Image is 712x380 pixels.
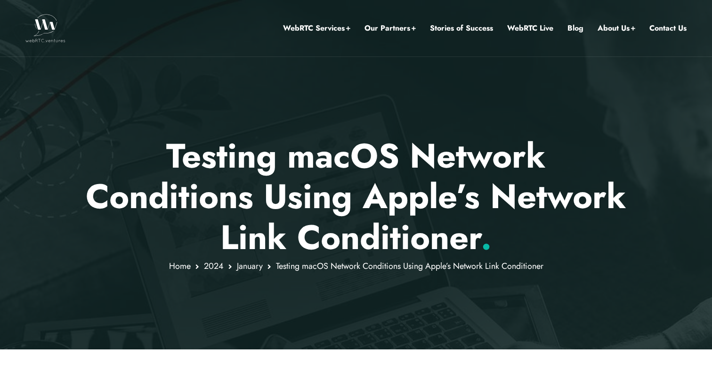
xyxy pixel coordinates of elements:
[204,260,224,272] a: 2024
[481,213,492,262] span: .
[169,260,191,272] a: Home
[237,260,263,272] a: January
[567,22,583,34] a: Blog
[507,22,553,34] a: WebRTC Live
[81,136,632,258] p: Testing macOS Network Conditions Using Apple’s Network Link Conditioner
[283,22,350,34] a: WebRTC Services
[430,22,493,34] a: Stories of Success
[25,14,65,42] img: WebRTC.ventures
[364,22,416,34] a: Our Partners
[598,22,635,34] a: About Us
[276,260,543,272] span: Testing macOS Network Conditions Using Apple’s Network Link Conditioner
[649,22,687,34] a: Contact Us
